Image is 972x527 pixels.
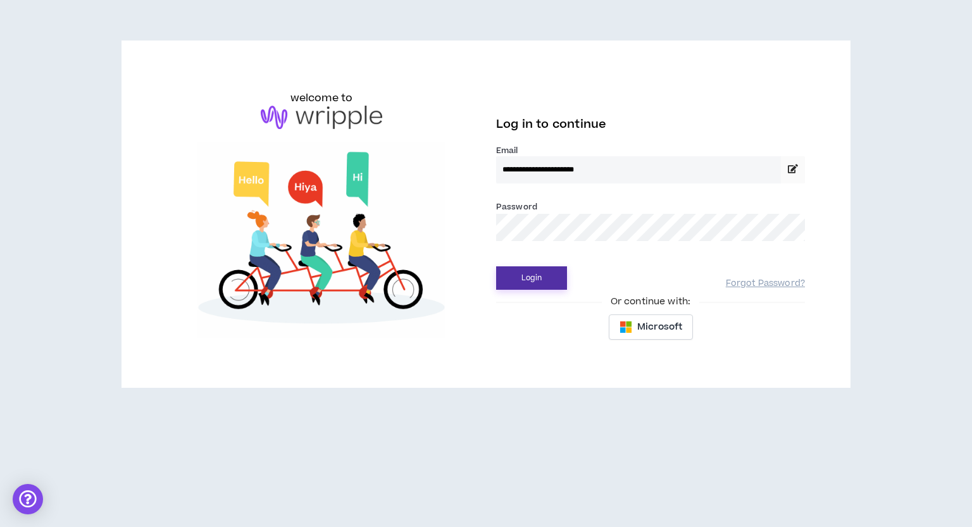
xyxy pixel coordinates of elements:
[290,90,353,106] h6: welcome to
[496,201,537,213] label: Password
[167,142,476,338] img: Welcome to Wripple
[13,484,43,514] div: Open Intercom Messenger
[496,116,606,132] span: Log in to continue
[261,106,382,130] img: logo-brand.png
[602,295,699,309] span: Or continue with:
[726,278,805,290] a: Forgot Password?
[496,145,805,156] label: Email
[637,320,682,334] span: Microsoft
[609,314,693,340] button: Microsoft
[496,266,567,290] button: Login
